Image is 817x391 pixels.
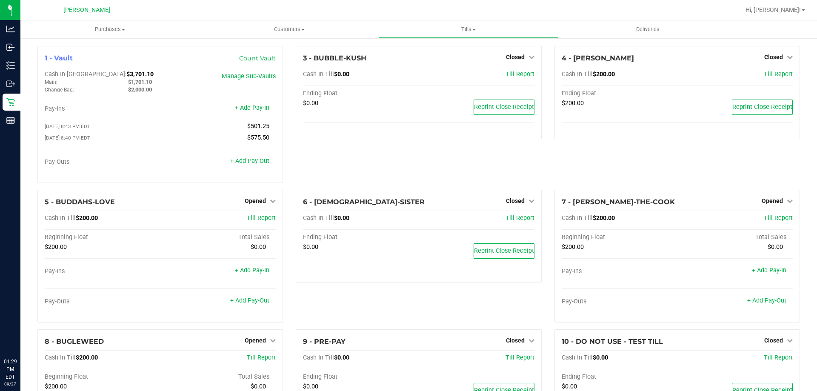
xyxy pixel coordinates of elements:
div: Total Sales [677,234,793,241]
span: Cash In Till [45,214,76,222]
a: Till Report [506,214,534,222]
a: Deliveries [558,20,737,38]
span: Cash In Till [562,71,593,78]
div: Pay-Ins [562,268,677,275]
span: $0.00 [334,214,349,222]
span: Closed [506,54,525,60]
span: $0.00 [303,243,318,251]
div: Total Sales [160,234,276,241]
a: Manage Sub-Vaults [222,73,276,80]
a: + Add Pay-In [235,104,269,111]
span: $0.00 [768,243,783,251]
span: $200.00 [76,354,98,361]
span: $200.00 [45,243,67,251]
span: $0.00 [251,383,266,390]
p: 09/27 [4,381,17,387]
div: Ending Float [303,234,419,241]
span: Cash In Till [562,214,593,222]
span: 6 - [DEMOGRAPHIC_DATA]-SISTER [303,198,425,206]
span: $0.00 [334,354,349,361]
span: Closed [506,197,525,204]
span: $200.00 [76,214,98,222]
a: Till Report [506,71,534,78]
span: Closed [764,54,783,60]
span: Reprint Close Receipt [732,103,792,111]
div: Pay-Ins [45,268,160,275]
a: Till Report [764,354,793,361]
a: + Add Pay-In [752,267,786,274]
span: Reprint Close Receipt [474,247,534,254]
div: Pay-Outs [562,298,677,305]
p: 01:29 PM EDT [4,358,17,381]
span: $575.50 [247,134,269,141]
span: Purchases [20,26,200,33]
span: Cash In [GEOGRAPHIC_DATA]: [45,71,126,78]
span: Opened [762,197,783,204]
iframe: Resource center [9,323,34,348]
span: $0.00 [593,354,608,361]
span: $2,000.00 [128,86,152,93]
span: 9 - PRE-PAY [303,337,346,345]
a: + Add Pay-Out [747,297,786,304]
button: Reprint Close Receipt [474,243,534,259]
inline-svg: Retail [6,98,15,106]
span: $200.00 [45,383,67,390]
div: Beginning Float [45,234,160,241]
span: Deliveries [625,26,671,33]
span: 4 - [PERSON_NAME] [562,54,634,62]
button: Reprint Close Receipt [732,100,793,115]
span: $200.00 [593,71,615,78]
div: Ending Float [562,90,677,97]
span: Cash In Till [303,214,334,222]
a: + Add Pay-Out [230,297,269,304]
div: Total Sales [160,373,276,381]
span: Closed [764,337,783,344]
span: 3 - BUBBLE-KUSH [303,54,366,62]
span: 10 - DO NOT USE - TEST TILL [562,337,663,345]
inline-svg: Outbound [6,80,15,88]
button: Reprint Close Receipt [474,100,534,115]
span: $0.00 [251,243,266,251]
span: $200.00 [562,100,584,107]
a: Till Report [506,354,534,361]
span: $0.00 [562,383,577,390]
span: $501.25 [247,123,269,130]
a: Till Report [247,354,276,361]
span: [DATE] 8:40 PM EDT [45,135,90,141]
div: Ending Float [303,373,419,381]
span: $0.00 [334,71,349,78]
span: Cash In Till [303,354,334,361]
span: [PERSON_NAME] [63,6,110,14]
div: Beginning Float [562,234,677,241]
div: Ending Float [562,373,677,381]
a: Till Report [247,214,276,222]
span: Opened [245,197,266,204]
span: Closed [506,337,525,344]
div: Pay-Outs [45,298,160,305]
span: Hi, [PERSON_NAME]! [746,6,801,13]
inline-svg: Inbound [6,43,15,51]
a: + Add Pay-Out [230,157,269,165]
span: 8 - BUGLEWEED [45,337,104,345]
div: Pay-Outs [45,158,160,166]
a: Customers [200,20,379,38]
span: $200.00 [593,214,615,222]
a: + Add Pay-In [235,267,269,274]
a: Till Report [764,214,793,222]
div: Beginning Float [45,373,160,381]
span: Cash In Till [562,354,593,361]
span: Reprint Close Receipt [474,103,534,111]
span: 1 - Vault [45,54,73,62]
a: Purchases [20,20,200,38]
span: Customers [200,26,378,33]
inline-svg: Analytics [6,25,15,33]
inline-svg: Reports [6,116,15,125]
div: Ending Float [303,90,419,97]
span: Opened [245,337,266,344]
